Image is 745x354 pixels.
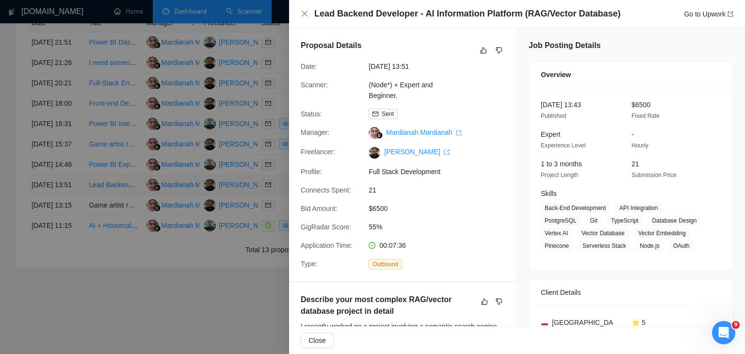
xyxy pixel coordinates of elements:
[301,10,308,18] button: Close
[669,241,694,251] span: OAuth
[382,111,394,117] span: Sent
[301,168,322,176] span: Profile:
[541,101,581,109] span: [DATE] 13:43
[301,333,334,348] button: Close
[480,47,487,54] span: like
[541,203,610,213] span: Back-End Development
[648,215,700,226] span: Database Design
[632,113,660,119] span: Fixed Rate
[579,241,630,251] span: Serverless Stack
[301,148,335,156] span: Freelancer:
[712,321,735,344] iframe: Intercom live chat
[379,241,406,249] span: 00:07:36
[369,147,380,159] img: c1Nwmv2xWVFyeze9Zxv0OiU5w5tAO1YS58-6IpycFbltbtWERR0WWCXrMI2C9Yw9j8
[632,172,677,178] span: Submission Price
[369,185,514,195] span: 21
[301,63,317,70] span: Date:
[732,321,740,329] span: 9
[369,61,514,72] span: [DATE] 13:51
[301,205,338,212] span: Bid Amount:
[632,160,639,168] span: 21
[369,259,402,270] span: Outbound
[301,186,351,194] span: Connects Spent:
[369,242,375,249] span: clock-circle
[301,241,353,249] span: Application Time:
[684,10,733,18] a: Go to Upworkexport
[541,113,567,119] span: Published
[456,130,462,136] span: export
[386,129,462,136] a: Mardianah Mardianah export
[541,69,571,80] span: Overview
[481,298,488,306] span: like
[586,215,601,226] span: Git
[369,222,514,232] span: 55%
[541,190,557,197] span: Skills
[376,132,383,139] img: gigradar-bm.png
[496,47,502,54] span: dislike
[301,294,474,317] h5: Describe your most complex RAG/vector database project in detail
[607,215,643,226] span: TypeScript
[541,241,573,251] span: Pinecone
[478,45,489,56] button: like
[632,319,646,326] span: ⭐ 5
[552,317,616,338] span: [GEOGRAPHIC_DATA]
[529,40,600,51] h5: Job Posting Details
[301,129,329,136] span: Manager:
[632,101,650,109] span: $6500
[541,160,582,168] span: 1 to 3 months
[479,296,490,307] button: like
[369,203,514,214] span: $6500
[541,322,548,329] img: 🇳🇱
[301,81,328,89] span: Scanner:
[444,149,450,155] span: export
[578,228,629,239] span: Vector Database
[541,172,578,178] span: Project Length
[541,142,585,149] span: Experience Level
[632,142,648,149] span: Hourly
[541,228,572,239] span: Vertex AI
[632,130,634,138] span: -
[728,11,733,17] span: export
[301,40,361,51] h5: Proposal Details
[496,298,502,306] span: dislike
[314,8,620,20] h4: Lead Backend Developer - AI Information Platform (RAG/Vector Database)
[541,215,580,226] span: PostgreSQL
[493,296,505,307] button: dislike
[369,166,514,177] span: Full Stack Development
[301,110,322,118] span: Status:
[634,228,690,239] span: Vector Embedding
[615,203,662,213] span: API Integration
[636,241,664,251] span: Node.js
[372,111,378,117] span: mail
[301,10,308,17] span: close
[541,279,721,306] div: Client Details
[301,223,351,231] span: GigRadar Score:
[384,148,450,156] a: [PERSON_NAME] export
[308,335,326,346] span: Close
[541,130,560,138] span: Expert
[369,81,433,99] a: (Node*) + Expert and Beginner.
[493,45,505,56] button: dislike
[301,260,317,268] span: Type:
